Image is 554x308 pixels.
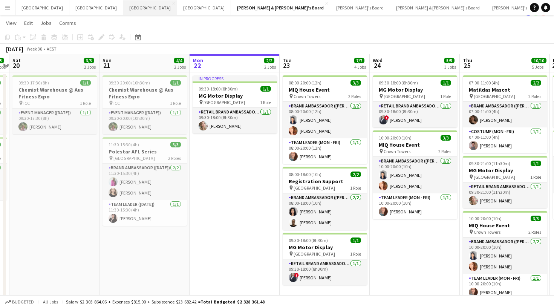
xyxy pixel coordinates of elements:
app-job-card: 08:00-20:00 (12h)3/3MIQ House Event Crown Towers2 RolesBrand Ambassador ([PERSON_NAME])2/208:00-2... [283,75,367,164]
button: [PERSON_NAME] & [PERSON_NAME]'s Board [390,0,486,15]
div: 4 Jobs [354,64,366,70]
span: Crown Towers [474,229,500,235]
span: 22 [191,61,203,70]
span: Crown Towers [384,149,410,154]
span: 2 Roles [528,93,541,99]
app-job-card: 08:00-18:00 (10h)2/2Registration Support [GEOGRAPHIC_DATA]1 RoleBrand Ambassador ([PERSON_NAME])2... [283,167,367,230]
span: Sat [12,57,21,64]
h3: MIQ House Event [373,141,457,148]
span: 1 Role [80,100,91,106]
h3: Registration Support [283,178,367,185]
div: 5 Jobs [532,64,546,70]
span: 23 [282,61,291,70]
span: 2 Roles [438,149,451,154]
div: 3 Jobs [444,64,456,70]
app-job-card: 09:30-21:00 (11h30m)1/1MG Motor Display [GEOGRAPHIC_DATA]1 RoleRETAIL Brand Ambassador (Mon - Fri... [463,156,547,208]
span: [GEOGRAPHIC_DATA] [474,174,515,180]
span: [GEOGRAPHIC_DATA] [204,100,245,105]
app-card-role: RETAIL Brand Ambassador (Mon - Fri)1/109:30-18:00 (8h30m)![PERSON_NAME] [283,259,367,285]
span: 1 Role [350,251,361,257]
app-card-role: Brand Ambassador ([PERSON_NAME])2/210:00-20:00 (10h)[PERSON_NAME][PERSON_NAME] [373,157,457,193]
button: [PERSON_NAME]'s Board [330,0,390,15]
app-job-card: 09:30-17:30 (8h)1/1Chemist Warehouse @ Aus Fitness Expo ICC1 RoleEvent Manager ([DATE])1/109:30-1... [12,75,97,134]
button: Budgeted [4,298,35,306]
span: ! [384,115,389,120]
span: Budgeted [12,299,34,305]
span: 2/2 [350,172,361,177]
span: Thu [463,57,472,64]
app-job-card: 09:30-18:00 (8h30m)1/1MG Motor Display [GEOGRAPHIC_DATA]1 RoleRETAIL Brand Ambassador (Mon - Fri)... [373,75,457,127]
span: 5/5 [444,58,455,63]
span: 1/1 [441,80,451,86]
span: Comms [59,20,76,26]
button: [GEOGRAPHIC_DATA] [177,0,231,15]
span: 2/2 [264,58,274,63]
span: Mon [193,57,203,64]
span: Week 38 [25,46,44,52]
span: 24 [372,61,383,70]
span: 09:30-18:00 (8h30m) [379,80,418,86]
span: 25 [462,61,472,70]
app-card-role: Event Manager ([DATE])1/109:30-20:00 (10h30m)[PERSON_NAME] [103,109,187,134]
div: 2 Jobs [264,64,276,70]
span: 1 Role [260,100,271,105]
app-card-role: Brand Ambassador ([PERSON_NAME])2/208:00-18:00 (10h)[PERSON_NAME][PERSON_NAME] [283,193,367,230]
span: 1 Role [350,185,361,191]
app-job-card: In progress09:30-18:00 (8h30m)1/1MG Motor Display [GEOGRAPHIC_DATA]1 RoleRETAIL Brand Ambassador ... [193,75,277,133]
app-job-card: 11:30-15:30 (4h)3/3Polestar AFL Series [GEOGRAPHIC_DATA]2 RolesBrand Ambassador ([DATE])2/211:30-... [103,137,187,226]
span: 1 Role [530,174,541,180]
span: 08:00-20:00 (12h) [289,80,321,86]
span: [GEOGRAPHIC_DATA] [294,185,335,191]
h3: MIQ House Event [283,86,367,93]
button: [GEOGRAPHIC_DATA] [69,0,123,15]
app-job-card: 09:30-18:00 (8h30m)1/1MG Motor Display [GEOGRAPHIC_DATA]1 RoleRETAIL Brand Ambassador (Mon - Fri)... [283,233,367,285]
span: 3/3 [350,80,361,86]
span: 1/1 [350,238,361,243]
span: 3/3 [531,216,541,221]
a: Jobs [37,18,55,28]
span: 3/3 [84,58,94,63]
span: ICC [23,100,30,106]
span: Total Budgeted $2 328 361.48 [200,299,265,305]
app-card-role: Event Manager ([DATE])1/109:30-17:30 (8h)[PERSON_NAME] [12,109,97,134]
span: 09:30-21:00 (11h30m) [469,161,510,166]
app-card-role: Brand Ambassador ([PERSON_NAME])1/107:00-11:00 (4h)[PERSON_NAME] [463,102,547,127]
span: 09:30-18:00 (8h30m) [289,238,328,243]
div: 2 Jobs [174,64,186,70]
span: Sun [103,57,112,64]
span: 21 [101,61,112,70]
h3: Chemist Warehouse @ Aus Fitness Expo [103,86,187,100]
div: 2 Jobs [84,64,96,70]
app-job-card: 10:00-20:00 (10h)3/3MIQ House Event Crown Towers2 RolesBrand Ambassador ([PERSON_NAME])2/210:00-2... [373,130,457,219]
span: Edit [24,20,33,26]
h3: Chemist Warehouse @ Aus Fitness Expo [12,86,97,100]
h3: MG Motor Display [463,167,547,174]
span: Jobs [40,20,52,26]
button: [GEOGRAPHIC_DATA] [15,0,69,15]
app-job-card: 07:00-11:00 (4h)2/2Matildas Mascot [GEOGRAPHIC_DATA]2 RolesBrand Ambassador ([PERSON_NAME])1/107:... [463,75,547,153]
span: 1/1 [80,80,91,86]
app-card-role: Team Leader (Mon - Fri)1/110:00-20:00 (10h)[PERSON_NAME] [463,274,547,300]
app-card-role: RETAIL Brand Ambassador (Mon - Fri)1/109:30-21:00 (11h30m)[PERSON_NAME] [463,182,547,208]
span: 10/10 [531,58,546,63]
span: Crown Towers [294,93,320,99]
button: [GEOGRAPHIC_DATA] [123,0,177,15]
app-card-role: Costume (Mon - Fri)1/107:00-11:00 (4h)[PERSON_NAME] [463,127,547,153]
h3: Matildas Mascot [463,86,547,93]
div: In progress [193,75,277,81]
app-card-role: Team Leader (Mon - Fri)1/108:00-20:00 (12h)[PERSON_NAME] [283,138,367,164]
span: 7/7 [354,58,364,63]
a: View [3,18,20,28]
span: Tue [283,57,291,64]
button: [PERSON_NAME]'s Board [486,0,546,15]
span: 08:00-18:00 (10h) [289,172,321,177]
span: 2/2 [531,80,541,86]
